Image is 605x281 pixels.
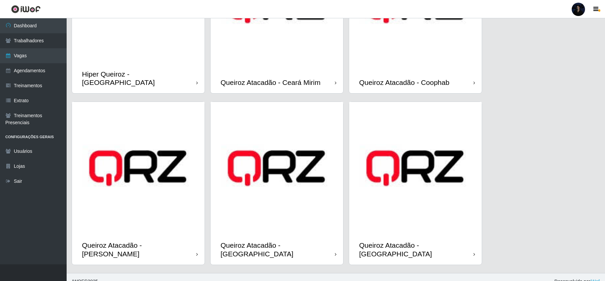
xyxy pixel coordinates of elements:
a: Queiroz Atacadão - [PERSON_NAME] [72,102,205,264]
div: Queiroz Atacadão - Ceará Mirim [221,78,320,87]
img: cardImg [72,102,205,234]
img: CoreUI Logo [11,5,41,13]
img: cardImg [349,102,482,234]
a: Queiroz Atacadão - [GEOGRAPHIC_DATA] [211,102,343,264]
div: Queiroz Atacadão - [PERSON_NAME] [82,241,196,258]
div: Hiper Queiroz - [GEOGRAPHIC_DATA] [82,70,196,87]
div: Queiroz Atacadão - [GEOGRAPHIC_DATA] [221,241,335,258]
div: Queiroz Atacadão - [GEOGRAPHIC_DATA] [359,241,473,258]
div: Queiroz Atacadão - Coophab [359,78,449,87]
img: cardImg [211,102,343,234]
a: Queiroz Atacadão - [GEOGRAPHIC_DATA] [349,102,482,264]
